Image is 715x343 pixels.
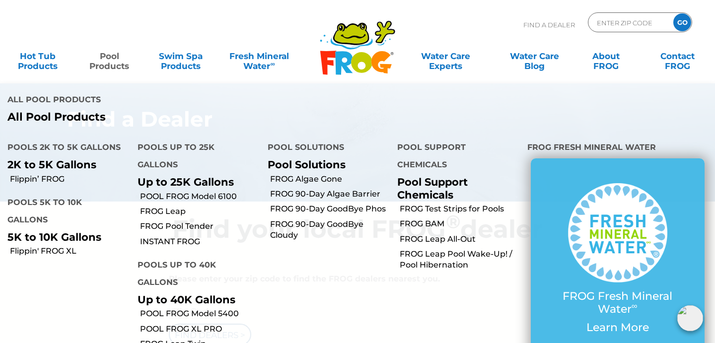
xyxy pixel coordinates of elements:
a: FROG Test Strips for Pools [400,204,520,214]
a: Water CareBlog [506,46,562,66]
a: FROG 90-Day GoodBye Cloudy [270,219,390,241]
a: Fresh MineralWater∞ [224,46,294,66]
a: FROG Fresh Mineral Water∞ Learn More [551,183,685,339]
p: 5K to 10K Gallons [7,231,123,243]
a: FROG Leap Pool Wake-Up! / Pool Hibernation [400,249,520,271]
a: FROG 90-Day Algae Barrier [270,189,390,200]
a: FROG Leap [140,206,260,217]
sup: ∞ [270,60,275,68]
input: GO [673,13,691,31]
h4: Pools 5K to 10K Gallons [7,194,123,231]
a: Hot TubProducts [10,46,66,66]
a: ContactFROG [649,46,705,66]
h4: Pool Support Chemicals [397,138,512,176]
a: FROG Leap All-Out [400,234,520,245]
p: Up to 25K Gallons [138,176,253,188]
a: FROG BAM [400,218,520,229]
a: FROG Algae Gone [270,174,390,185]
p: FROG Fresh Mineral Water [551,290,685,316]
p: Pool Support Chemicals [397,176,512,201]
p: Find A Dealer [523,12,575,37]
input: Zip Code Form [596,15,663,30]
p: Up to 40K Gallons [138,293,253,306]
p: 2K to 5K Gallons [7,158,123,171]
h4: All Pool Products [7,91,350,111]
a: POOL FROG Model 5400 [140,308,260,319]
h4: Pools up to 40K Gallons [138,256,253,293]
sup: ∞ [632,301,638,311]
a: Flippin' FROG XL [10,246,130,257]
a: PoolProducts [81,46,137,66]
a: Pool Solutions [268,158,346,171]
a: All Pool Products [7,111,350,124]
h4: Pool Solutions [268,138,383,158]
h4: Pools 2K to 5K Gallons [7,138,123,158]
a: Flippin’ FROG [10,174,130,185]
p: Learn More [551,321,685,334]
a: INSTANT FROG [140,236,260,247]
a: POOL FROG XL PRO [140,324,260,335]
h4: FROG Fresh Mineral Water [527,138,708,158]
img: openIcon [677,305,703,331]
a: FROG Pool Tender [140,221,260,232]
a: FROG 90-Day GoodBye Phos [270,204,390,214]
a: Swim SpaProducts [153,46,209,66]
a: POOL FROG Model 6100 [140,191,260,202]
h4: Pools up to 25K Gallons [138,138,253,176]
a: AboutFROG [578,46,634,66]
a: Water CareExperts [400,46,491,66]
